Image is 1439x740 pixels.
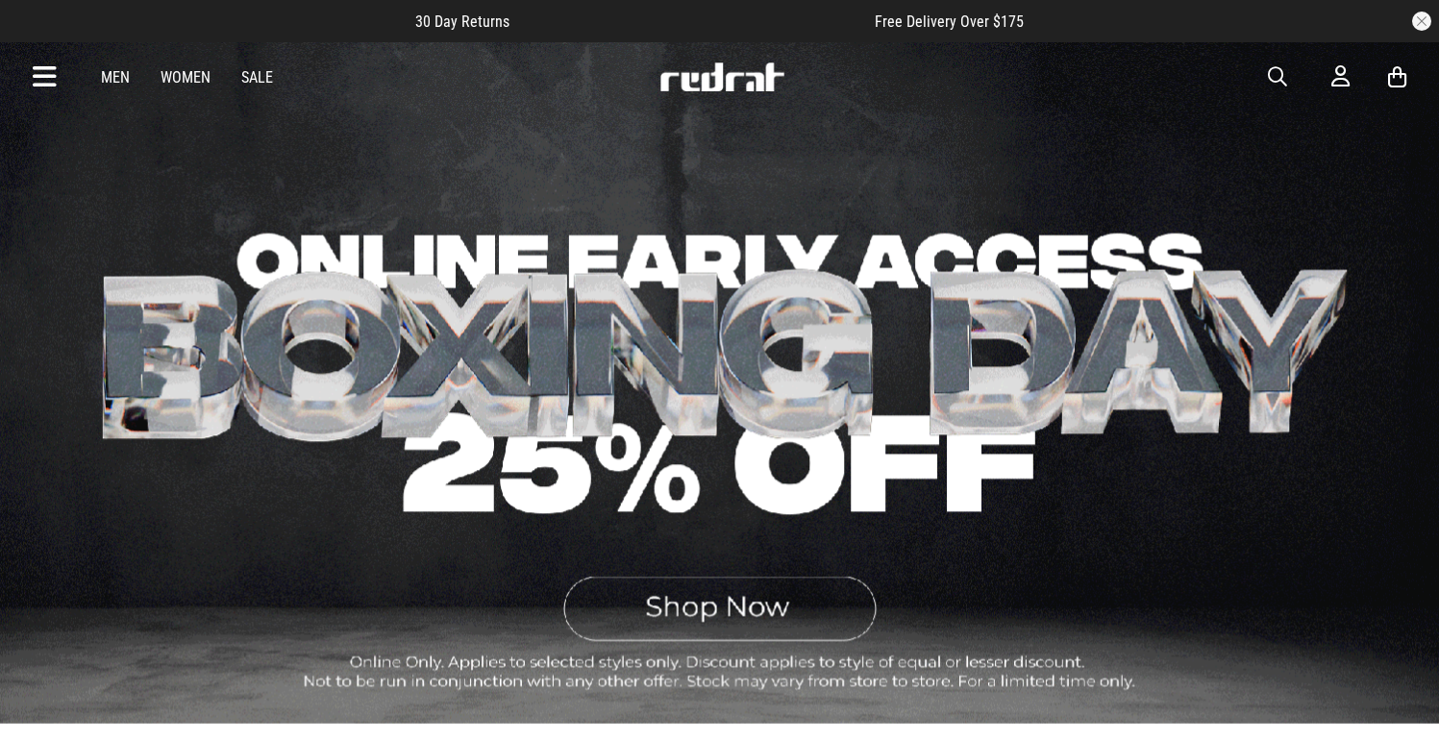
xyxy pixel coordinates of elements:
a: Women [161,68,211,86]
span: Free Delivery Over $175 [875,12,1024,31]
a: Sale [241,68,273,86]
a: Men [101,68,130,86]
img: Redrat logo [658,62,785,91]
span: 30 Day Returns [415,12,509,31]
iframe: Customer reviews powered by Trustpilot [548,12,836,31]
